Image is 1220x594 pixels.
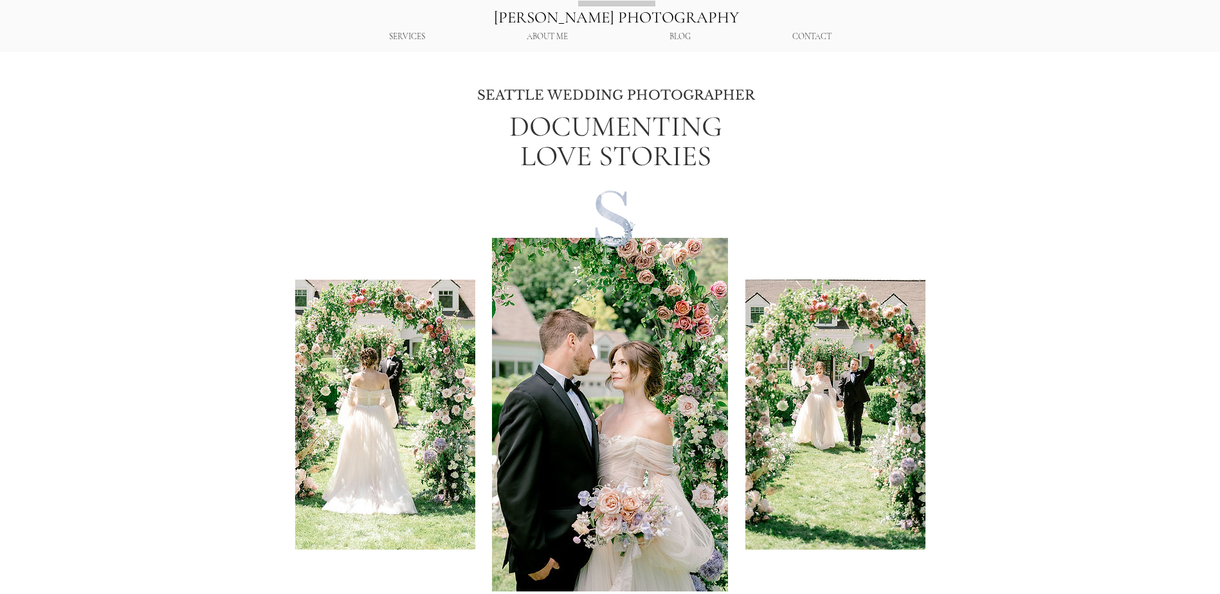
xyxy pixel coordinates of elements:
[509,109,722,174] span: DOCUMENTING LOVE STORIES
[520,26,574,48] p: ABOUT ME
[338,26,882,48] nav: Site
[786,26,838,48] p: CONTACT
[295,280,475,550] img: Bride walking down the aisle
[383,26,432,48] p: SERVICES
[575,183,644,251] img: transparent (with name)_edited.png
[619,26,742,48] a: BLOG
[745,280,925,550] img: Wedding ceremony
[494,8,739,27] a: [PERSON_NAME] PHOTOGRAPHY
[477,87,755,103] span: SEATTLE WEDDING PHOTOGRAPHER
[663,26,697,48] p: BLOG
[492,238,728,591] img: Bride looking at her groom with a floral arch around them
[476,26,619,48] a: ABOUT ME
[338,26,476,48] div: SERVICES
[742,26,882,48] a: CONTACT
